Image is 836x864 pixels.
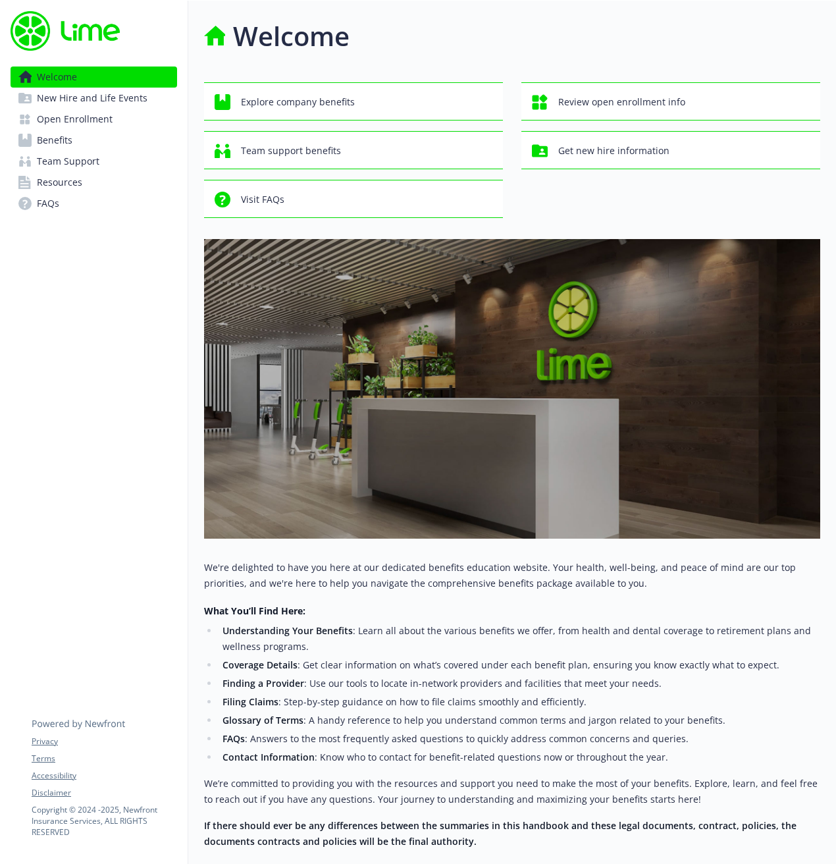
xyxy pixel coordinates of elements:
[219,731,820,747] li: : Answers to the most frequently asked questions to quickly address common concerns and queries.
[11,193,177,214] a: FAQs
[204,605,305,617] strong: What You’ll Find Here:
[219,676,820,691] li: : Use our tools to locate in-network providers and facilities that meet your needs.
[241,138,341,163] span: Team support benefits
[241,187,284,212] span: Visit FAQs
[222,659,298,671] strong: Coverage Details
[11,172,177,193] a: Resources
[32,804,176,838] p: Copyright © 2024 - 2025 , Newfront Insurance Services, ALL RIGHTS RESERVED
[241,90,355,115] span: Explore company benefits
[204,776,820,807] p: We’re committed to providing you with the resources and support you need to make the most of your...
[204,131,503,169] button: Team support benefits
[204,82,503,121] button: Explore company benefits
[204,239,820,539] img: overview page banner
[11,130,177,151] a: Benefits
[219,749,820,765] li: : Know who to contact for benefit-related questions now or throughout the year.
[32,753,176,765] a: Terms
[11,151,177,172] a: Team Support
[32,770,176,782] a: Accessibility
[521,82,820,121] button: Review open enrollment info
[204,819,797,848] strong: If there should ever be any differences between the summaries in this handbook and these legal do...
[37,130,72,151] span: Benefits
[37,151,99,172] span: Team Support
[222,732,245,745] strong: FAQs
[37,109,113,130] span: Open Enrollment
[558,138,669,163] span: Get new hire information
[222,714,303,726] strong: Glossary of Terms
[222,695,278,708] strong: Filing Claims
[222,677,304,689] strong: Finding a Provider
[219,657,820,673] li: : Get clear information on what’s covered under each benefit plan, ensuring you know exactly what...
[233,16,350,56] h1: Welcome
[32,787,176,799] a: Disclaimer
[11,88,177,109] a: New Hire and Life Events
[558,90,685,115] span: Review open enrollment info
[37,193,59,214] span: FAQs
[204,560,820,591] p: We're delighted to have you here at our dedicated benefits education website. Your health, well-b...
[32,736,176,747] a: Privacy
[204,180,503,218] button: Visit FAQs
[11,109,177,130] a: Open Enrollment
[37,172,82,193] span: Resources
[11,67,177,88] a: Welcome
[219,694,820,710] li: : Step-by-step guidance on how to file claims smoothly and efficiently.
[37,67,77,88] span: Welcome
[222,624,353,637] strong: Understanding Your Benefits
[222,751,315,763] strong: Contact Information
[219,713,820,728] li: : A handy reference to help you understand common terms and jargon related to your benefits.
[219,623,820,655] li: : Learn all about the various benefits we offer, from health and dental coverage to retirement pl...
[521,131,820,169] button: Get new hire information
[37,88,147,109] span: New Hire and Life Events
